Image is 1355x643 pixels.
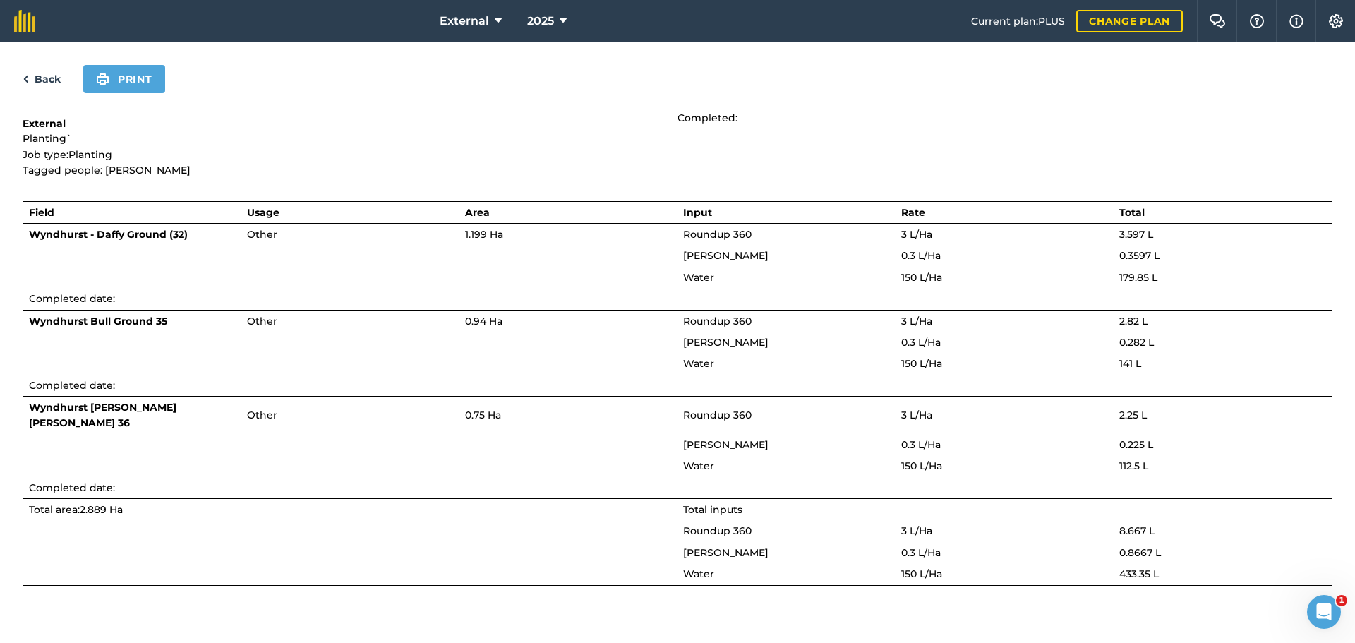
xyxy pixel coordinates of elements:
td: 0.3 L / Ha [896,332,1114,353]
td: 141 L [1114,353,1332,374]
td: 0.282 L [1114,332,1332,353]
td: 150 L / Ha [896,353,1114,374]
td: [PERSON_NAME] [677,332,896,353]
td: 150 L / Ha [896,563,1114,585]
td: 2.25 L [1114,397,1332,434]
td: 1.199 Ha [459,223,677,245]
td: 179.85 L [1114,267,1332,288]
td: Roundup 360 [677,397,896,434]
td: 2.82 L [1114,310,1332,332]
td: 0.75 Ha [459,397,677,434]
th: Field [23,201,241,223]
img: A question mark icon [1248,14,1265,28]
iframe: Intercom live chat [1307,595,1341,629]
p: Tagged people: [PERSON_NAME] [23,162,677,178]
td: 3 L / Ha [896,397,1114,434]
td: 0.94 Ha [459,310,677,332]
td: Roundup 360 [677,520,896,541]
td: Water [677,455,896,476]
td: 0.3597 L [1114,245,1332,266]
p: Planting` [23,131,677,146]
td: 150 L / Ha [896,455,1114,476]
td: 0.3 L / Ha [896,542,1114,563]
th: Input [677,201,896,223]
td: Total inputs [677,499,1332,521]
th: Rate [896,201,1114,223]
td: Roundup 360 [677,223,896,245]
th: Usage [241,201,459,223]
td: 150 L / Ha [896,267,1114,288]
span: External [440,13,489,30]
img: svg+xml;base64,PHN2ZyB4bWxucz0iaHR0cDovL3d3dy53My5vcmcvMjAwMC9zdmciIHdpZHRoPSIxOSIgaGVpZ2h0PSIyNC... [96,71,109,88]
td: 3 L / Ha [896,310,1114,332]
td: Completed date: [23,477,1332,499]
td: 3.597 L [1114,223,1332,245]
td: 0.225 L [1114,434,1332,455]
img: svg+xml;base64,PHN2ZyB4bWxucz0iaHR0cDovL3d3dy53My5vcmcvMjAwMC9zdmciIHdpZHRoPSI5IiBoZWlnaHQ9IjI0Ii... [23,71,29,88]
img: Two speech bubbles overlapping with the left bubble in the forefront [1209,14,1226,28]
a: Change plan [1076,10,1183,32]
strong: Wyndhurst - Daffy Ground (32) [29,228,188,241]
td: Water [677,267,896,288]
span: 2025 [527,13,554,30]
p: Completed: [677,110,1332,126]
td: 112.5 L [1114,455,1332,476]
img: A cog icon [1327,14,1344,28]
td: [PERSON_NAME] [677,245,896,266]
td: Water [677,563,896,585]
td: Other [241,397,459,434]
h1: External [23,116,677,131]
img: fieldmargin Logo [14,10,35,32]
td: Completed date: [23,375,1332,397]
td: 0.3 L / Ha [896,245,1114,266]
td: 3 L / Ha [896,223,1114,245]
span: Current plan : PLUS [971,13,1065,29]
th: Area [459,201,677,223]
span: 1 [1336,595,1347,606]
td: 0.3 L / Ha [896,434,1114,455]
td: Roundup 360 [677,310,896,332]
td: Other [241,223,459,245]
td: 8.667 L [1114,520,1332,541]
td: [PERSON_NAME] [677,542,896,563]
td: Total area : 2.889 Ha [23,499,677,521]
td: Water [677,353,896,374]
td: Other [241,310,459,332]
button: Print [83,65,165,93]
td: Completed date: [23,288,1332,310]
strong: Wyndhurst [PERSON_NAME] [PERSON_NAME] 36 [29,401,176,429]
td: [PERSON_NAME] [677,434,896,455]
td: 3 L / Ha [896,520,1114,541]
td: 0.8667 L [1114,542,1332,563]
p: Job type: Planting [23,147,677,162]
th: Total [1114,201,1332,223]
td: 433.35 L [1114,563,1332,585]
a: Back [23,71,61,88]
img: svg+xml;base64,PHN2ZyB4bWxucz0iaHR0cDovL3d3dy53My5vcmcvMjAwMC9zdmciIHdpZHRoPSIxNyIgaGVpZ2h0PSIxNy... [1289,13,1303,30]
strong: Wyndhurst Bull Ground 35 [29,315,167,327]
